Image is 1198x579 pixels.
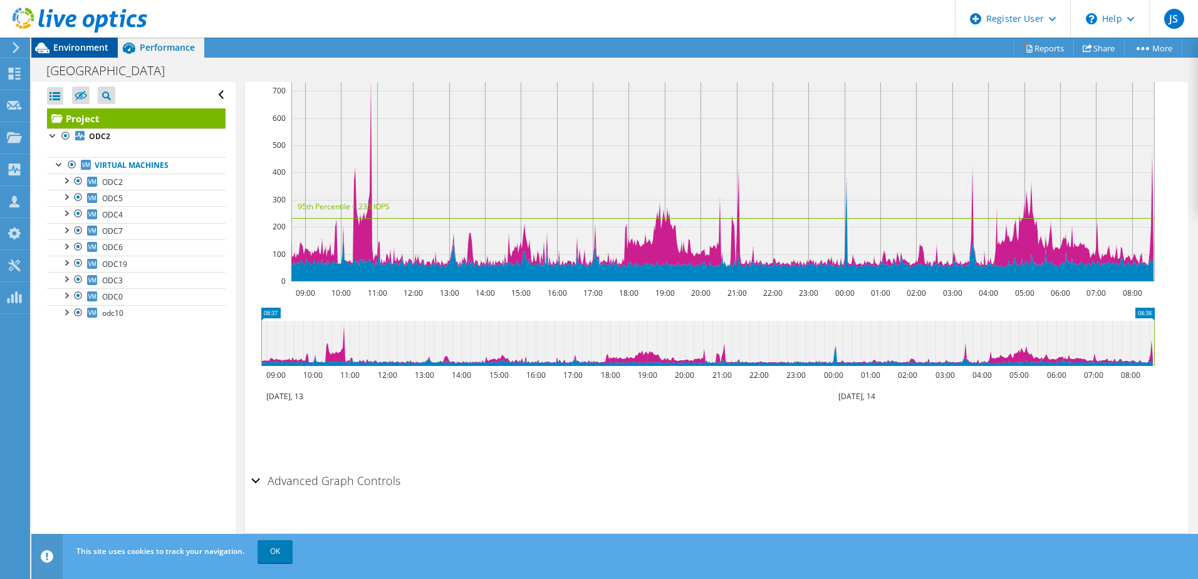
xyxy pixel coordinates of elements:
[47,223,226,239] a: ODC7
[258,540,293,563] a: OK
[897,370,917,380] text: 02:00
[600,370,620,380] text: 18:00
[47,305,226,321] a: odc10
[1083,370,1103,380] text: 07:00
[403,288,422,298] text: 12:00
[511,288,530,298] text: 15:00
[102,226,123,236] span: ODC7
[1120,370,1140,380] text: 08:00
[978,288,997,298] text: 04:00
[53,41,108,53] span: Environment
[102,259,127,269] span: ODC19
[835,288,854,298] text: 00:00
[47,239,226,256] a: ODC6
[935,370,954,380] text: 03:00
[526,370,545,380] text: 16:00
[583,288,602,298] text: 17:00
[727,288,746,298] text: 21:00
[712,370,731,380] text: 21:00
[906,288,925,298] text: 02:00
[786,370,805,380] text: 23:00
[367,288,387,298] text: 11:00
[972,370,991,380] text: 04:00
[870,288,890,298] text: 01:00
[266,370,285,380] text: 09:00
[102,177,123,187] span: ODC2
[547,288,566,298] text: 16:00
[1046,370,1066,380] text: 06:00
[298,201,390,212] text: 95th Percentile = 233 IOPS
[637,370,657,380] text: 19:00
[89,131,110,142] b: ODC2
[273,221,286,232] text: 200
[860,370,880,380] text: 01:00
[273,194,286,205] text: 300
[303,370,322,380] text: 10:00
[823,370,843,380] text: 00:00
[47,256,226,272] a: ODC19
[489,370,508,380] text: 15:00
[563,370,582,380] text: 17:00
[1014,288,1034,298] text: 05:00
[273,249,286,259] text: 100
[47,157,226,174] a: Virtual Machines
[251,468,400,493] h2: Advanced Graph Controls
[76,546,244,556] span: This site uses cookies to track your navigation.
[41,64,184,78] h1: [GEOGRAPHIC_DATA]
[1014,38,1074,58] a: Reports
[414,370,434,380] text: 13:00
[273,113,286,123] text: 600
[1164,9,1184,29] span: JS
[749,370,768,380] text: 22:00
[1124,38,1182,58] a: More
[1073,38,1125,58] a: Share
[1086,288,1105,298] text: 07:00
[674,370,694,380] text: 20:00
[140,41,195,53] span: Performance
[47,108,226,128] a: Project
[281,276,286,286] text: 0
[439,288,459,298] text: 13:00
[331,288,350,298] text: 10:00
[102,275,123,286] span: ODC3
[47,272,226,288] a: ODC3
[102,242,123,253] span: ODC6
[102,308,123,318] span: odc10
[47,206,226,222] a: ODC4
[1086,13,1097,24] svg: \n
[47,174,226,190] a: ODC2
[618,288,638,298] text: 18:00
[273,167,286,177] text: 400
[655,288,674,298] text: 19:00
[273,140,286,150] text: 500
[1009,370,1028,380] text: 05:00
[102,291,123,302] span: ODC0
[102,193,123,204] span: ODC5
[475,288,494,298] text: 14:00
[295,288,315,298] text: 09:00
[102,209,123,220] span: ODC4
[942,288,962,298] text: 03:00
[763,288,782,298] text: 22:00
[273,85,286,96] text: 700
[451,370,471,380] text: 14:00
[47,190,226,206] a: ODC5
[798,288,818,298] text: 23:00
[47,288,226,305] a: ODC0
[340,370,359,380] text: 11:00
[1122,288,1142,298] text: 08:00
[47,128,226,145] a: ODC2
[1050,288,1070,298] text: 06:00
[690,288,710,298] text: 20:00
[377,370,397,380] text: 12:00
